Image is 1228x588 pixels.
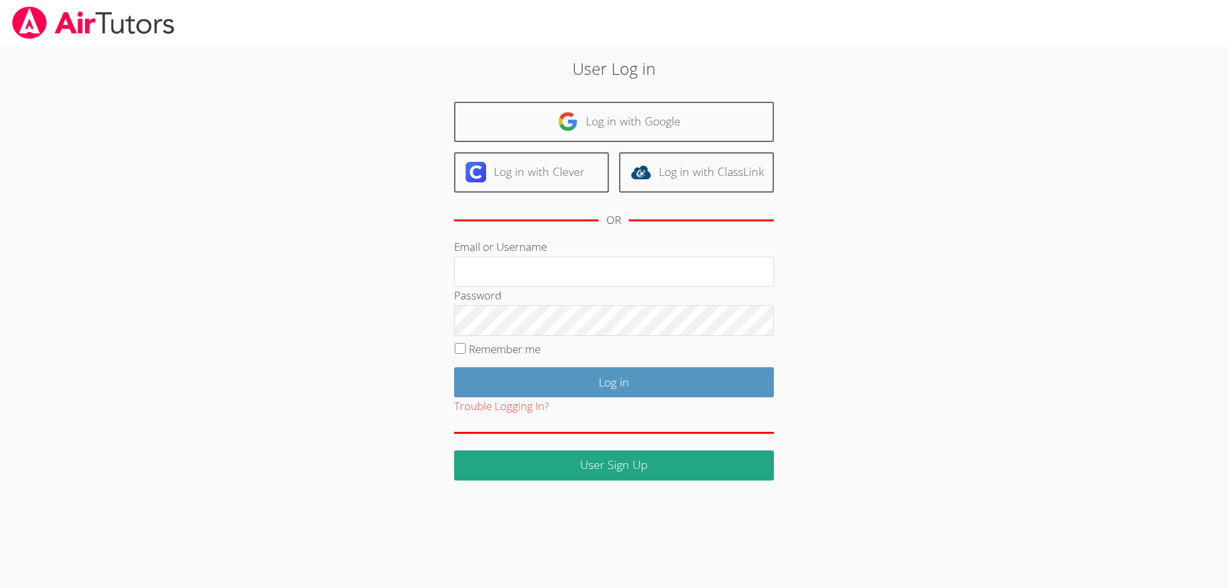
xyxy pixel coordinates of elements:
label: Password [454,288,501,303]
div: OR [606,211,621,230]
label: Remember me [469,342,540,356]
a: User Sign Up [454,450,774,481]
input: Log in [454,367,774,397]
a: Log in with Clever [454,152,609,193]
label: Email or Username [454,239,547,254]
h2: User Log in [283,56,946,81]
img: google-logo-50288ca7cdecda66e5e0955fdab243c47b7ad437acaf1139b6f446037453330a.svg [558,111,578,132]
img: classlink-logo-d6bb404cc1216ec64c9a2012d9dc4662098be43eaf13dc465df04b49fa7ab582.svg [631,162,651,182]
a: Log in with Google [454,102,774,142]
a: Log in with ClassLink [619,152,774,193]
button: Trouble Logging In? [454,397,549,416]
img: airtutors_banner-c4298cdbf04f3fff15de1276eac7730deb9818008684d7c2e4769d2f7ddbe033.png [11,6,176,39]
img: clever-logo-6eab21bc6e7a338710f1a6ff85c0baf02591cd810cc4098c63d3a4b26e2feb20.svg [466,162,486,182]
